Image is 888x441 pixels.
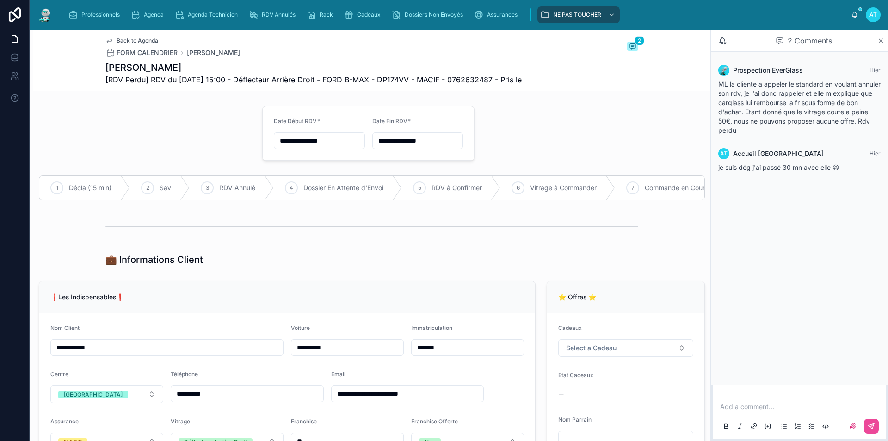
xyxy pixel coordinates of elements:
[418,184,421,192] span: 5
[720,150,728,157] span: AT
[290,184,293,192] span: 4
[146,184,149,192] span: 2
[537,6,620,23] a: NE PAS TOUCHER
[341,6,387,23] a: Cadeaux
[869,11,877,19] span: AT
[788,35,832,46] span: 2 Comments
[566,343,617,353] span: Select a Cadeau
[471,6,524,23] a: Assurances
[635,36,644,45] span: 2
[64,391,123,398] div: [GEOGRAPHIC_DATA]
[303,183,383,193] span: Dossier En Attente d'Envoi
[733,66,803,75] span: Prospection EverGlass
[558,389,564,398] span: --
[61,5,851,25] div: scrollable content
[558,339,693,357] button: Select Button
[144,11,164,19] span: Agenda
[304,6,339,23] a: Rack
[558,324,582,331] span: Cadeaux
[631,184,635,192] span: 7
[389,6,469,23] a: Dossiers Non Envoyés
[69,183,111,193] span: Décla (15 min)
[405,11,463,19] span: Dossiers Non Envoyés
[733,149,824,158] span: Accueil [GEOGRAPHIC_DATA]
[188,11,238,19] span: Agenda Technicien
[246,6,302,23] a: RDV Annulés
[50,418,79,425] span: Assurance
[160,183,171,193] span: Sav
[517,184,520,192] span: 6
[291,324,310,331] span: Voiture
[50,371,68,378] span: Centre
[558,293,596,301] span: ⭐ Offres ⭐
[627,42,638,53] button: 2
[530,183,597,193] span: Vitrage à Commander
[645,183,708,193] span: Commande en Cours
[37,7,54,22] img: App logo
[105,74,522,85] span: [RDV Perdu] RDV du [DATE] 15:00 - Déflecteur Arrière Droit - FORD B-MAX - DP174VV - MACIF - 07626...
[117,37,158,44] span: Back to Agenda
[56,184,58,192] span: 1
[128,6,170,23] a: Agenda
[171,418,190,425] span: Vitrage
[372,118,407,124] span: Date Fin RDV
[487,11,518,19] span: Assurances
[553,11,601,19] span: NE PAS TOUCHER
[432,183,482,193] span: RDV à Confirmer
[50,385,163,403] button: Select Button
[558,416,592,423] span: Nom Parrain
[81,11,120,19] span: Professionnels
[320,11,333,19] span: Rack
[558,372,593,379] span: Etat Cadeaux
[274,118,317,124] span: Date Début RDV
[869,150,881,157] span: Hier
[869,67,881,74] span: Hier
[357,11,381,19] span: Cadeaux
[718,163,839,171] span: je suis dég j'ai passé 30 mn avec elle 😡
[411,418,458,425] span: Franchise Offerte
[171,371,198,378] span: Téléphone
[219,183,255,193] span: RDV Annulé
[50,293,124,301] span: ❗Les Indispensables❗
[291,418,317,425] span: Franchise
[66,6,126,23] a: Professionnels
[262,11,296,19] span: RDV Annulés
[718,80,881,134] span: ML la cliente a appeler le standard en voulant annuler son rdv, je l'ai donc rappeler et elle m'e...
[187,48,240,57] a: [PERSON_NAME]
[117,48,178,57] span: FORM CALENDRIER
[172,6,244,23] a: Agenda Technicien
[206,184,209,192] span: 3
[105,61,522,74] h1: [PERSON_NAME]
[331,371,345,378] span: Email
[411,324,452,331] span: Immatriculation
[50,324,80,331] span: Nom Client
[105,48,178,57] a: FORM CALENDRIER
[105,253,203,266] h1: 💼 Informations Client
[105,37,158,44] a: Back to Agenda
